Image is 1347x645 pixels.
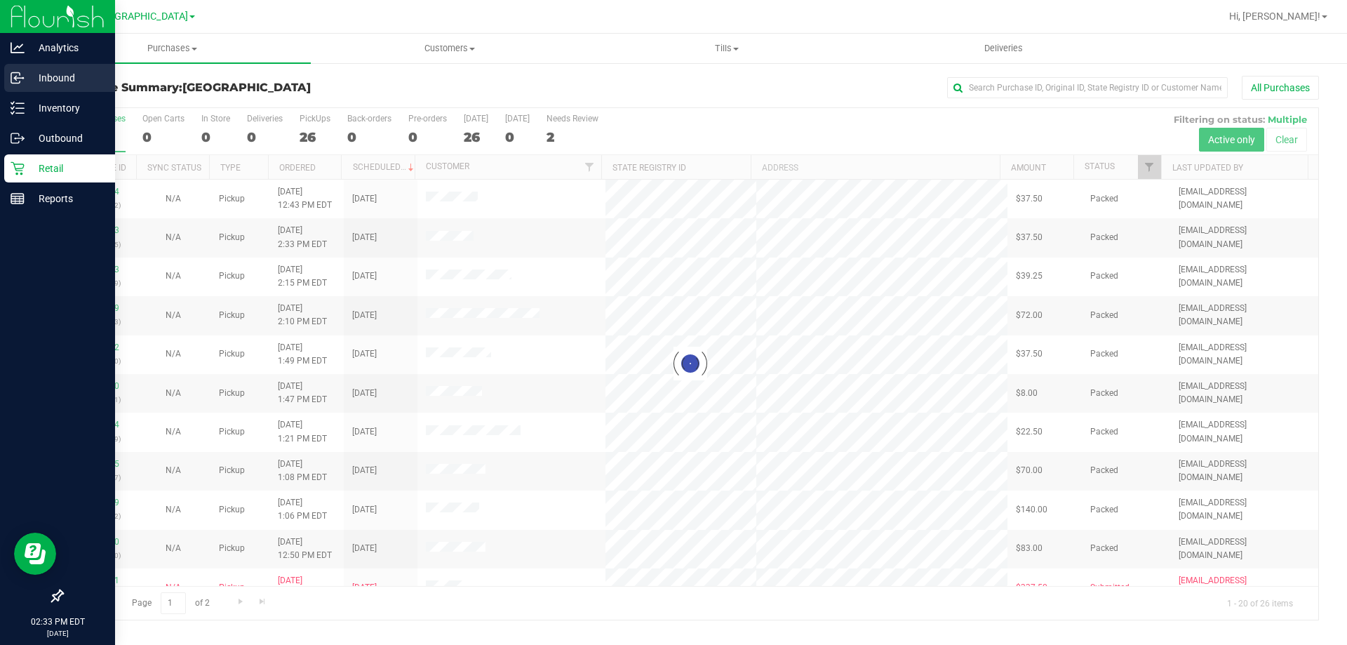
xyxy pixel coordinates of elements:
p: Inbound [25,69,109,86]
span: Customers [311,42,587,55]
span: [GEOGRAPHIC_DATA] [182,81,311,94]
a: Deliveries [865,34,1142,63]
a: Tills [588,34,865,63]
inline-svg: Inbound [11,71,25,85]
p: 02:33 PM EDT [6,616,109,628]
inline-svg: Retail [11,161,25,175]
inline-svg: Outbound [11,131,25,145]
inline-svg: Analytics [11,41,25,55]
p: Reports [25,190,109,207]
inline-svg: Inventory [11,101,25,115]
span: [GEOGRAPHIC_DATA] [92,11,188,22]
p: [DATE] [6,628,109,639]
span: Hi, [PERSON_NAME]! [1229,11,1320,22]
span: Purchases [34,42,311,55]
span: Tills [589,42,864,55]
p: Outbound [25,130,109,147]
iframe: Resource center [14,533,56,575]
span: Deliveries [965,42,1042,55]
button: All Purchases [1242,76,1319,100]
inline-svg: Reports [11,192,25,206]
h3: Purchase Summary: [62,81,481,94]
input: Search Purchase ID, Original ID, State Registry ID or Customer Name... [947,77,1228,98]
a: Customers [311,34,588,63]
p: Inventory [25,100,109,117]
p: Analytics [25,39,109,56]
p: Retail [25,160,109,177]
a: Purchases [34,34,311,63]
